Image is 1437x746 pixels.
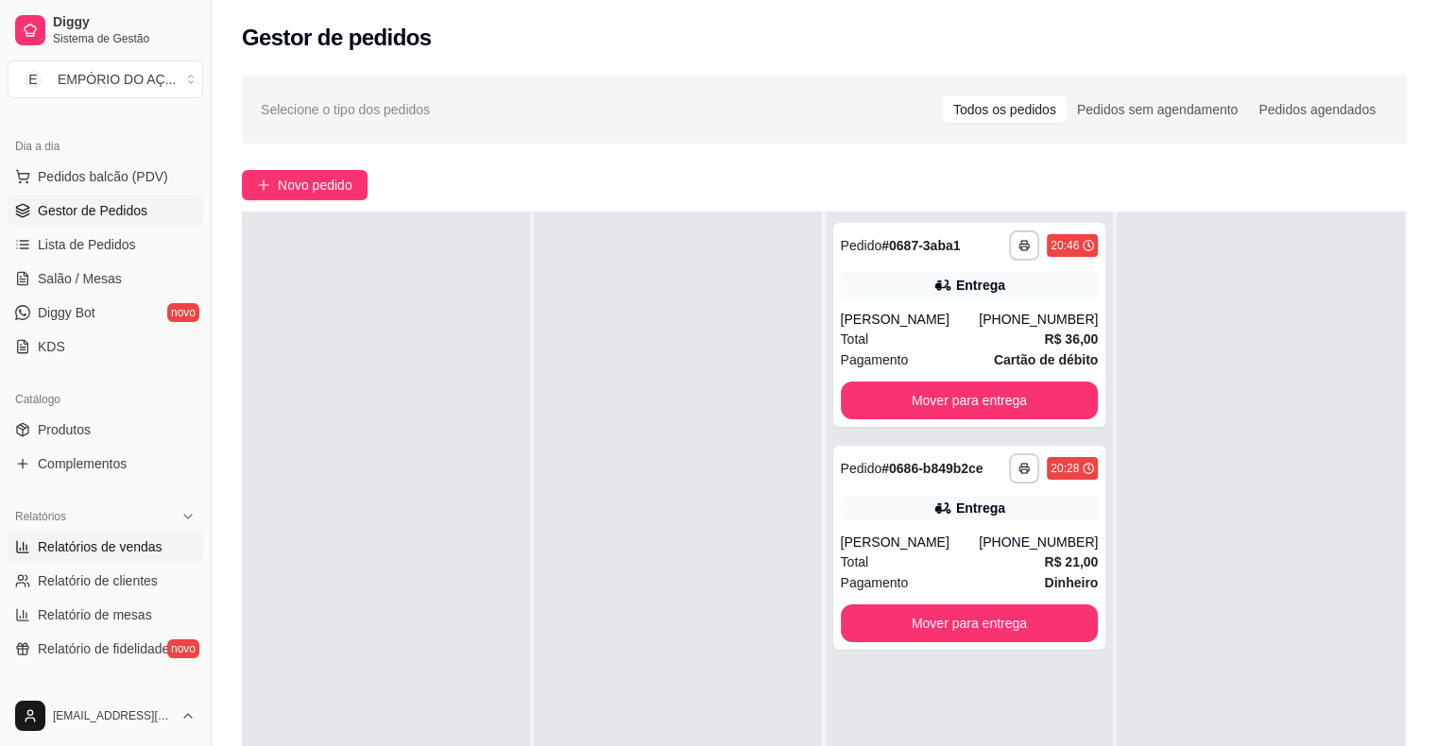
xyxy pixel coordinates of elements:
strong: R$ 36,00 [1044,331,1098,347]
div: Entrega [956,499,1005,517]
button: Novo pedido [242,170,368,200]
a: Diggy Botnovo [8,297,203,328]
span: Relatórios de vendas [38,537,163,556]
span: Pagamento [841,572,909,593]
span: Relatório de fidelidade [38,639,169,658]
button: Select a team [8,60,203,98]
button: Pedidos balcão (PDV) [8,161,203,192]
span: Pedido [841,238,882,253]
a: Salão / Mesas [8,263,203,294]
div: EMPÓRIO DO AÇ ... [58,70,176,89]
span: KDS [38,337,65,356]
span: [EMAIL_ADDRESS][DOMAIN_NAME] [53,708,173,723]
span: Salão / Mesas [38,269,122,288]
a: Produtos [8,415,203,445]
span: Relatório de clientes [38,571,158,590]
div: [PHONE_NUMBER] [979,533,1098,551]
span: Gestor de Pedidos [38,201,147,220]
strong: Dinheiro [1044,575,1098,590]
div: Todos os pedidos [943,96,1067,123]
span: Lista de Pedidos [38,235,136,254]
span: E [24,70,43,89]
a: Relatórios de vendas [8,532,203,562]
a: Gestor de Pedidos [8,195,203,226]
span: Selecione o tipo dos pedidos [261,99,430,120]
button: Mover para entrega [841,381,1099,419]
div: Dia a dia [8,131,203,161]
span: Sistema de Gestão [53,31,196,46]
span: Diggy [53,14,196,31]
strong: Cartão de débito [994,352,1098,367]
button: Mover para entrega [841,604,1099,642]
h2: Gestor de pedidos [242,23,432,53]
strong: # 0686-b849b2ce [881,461,983,476]
strong: # 0687-3aba1 [881,238,960,253]
span: Total [841,329,869,349]
strong: R$ 21,00 [1044,554,1098,569]
div: Pedidos agendados [1248,96,1386,123]
div: Catálogo [8,384,203,415]
a: Relatório de clientes [8,566,203,596]
a: Lista de Pedidos [8,229,203,260]
div: 20:28 [1051,461,1079,476]
a: Relatório de fidelidadenovo [8,634,203,664]
button: [EMAIL_ADDRESS][DOMAIN_NAME] [8,693,203,738]
span: Complementos [38,454,127,473]
div: [PHONE_NUMBER] [979,310,1098,329]
span: Relatórios [15,509,66,524]
a: KDS [8,331,203,362]
span: plus [257,178,270,192]
a: Relatório de mesas [8,600,203,630]
div: 20:46 [1051,238,1079,253]
span: Pagamento [841,349,909,370]
span: Produtos [38,420,91,439]
div: Pedidos sem agendamento [1067,96,1248,123]
a: DiggySistema de Gestão [8,8,203,53]
div: [PERSON_NAME] [841,533,980,551]
span: Total [841,551,869,572]
span: Diggy Bot [38,303,95,322]
span: Pedidos balcão (PDV) [38,167,168,186]
span: Novo pedido [278,175,352,195]
span: Relatório de mesas [38,605,152,624]
div: Entrega [956,276,1005,295]
div: [PERSON_NAME] [841,310,980,329]
a: Complementos [8,449,203,479]
span: Pedido [841,461,882,476]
